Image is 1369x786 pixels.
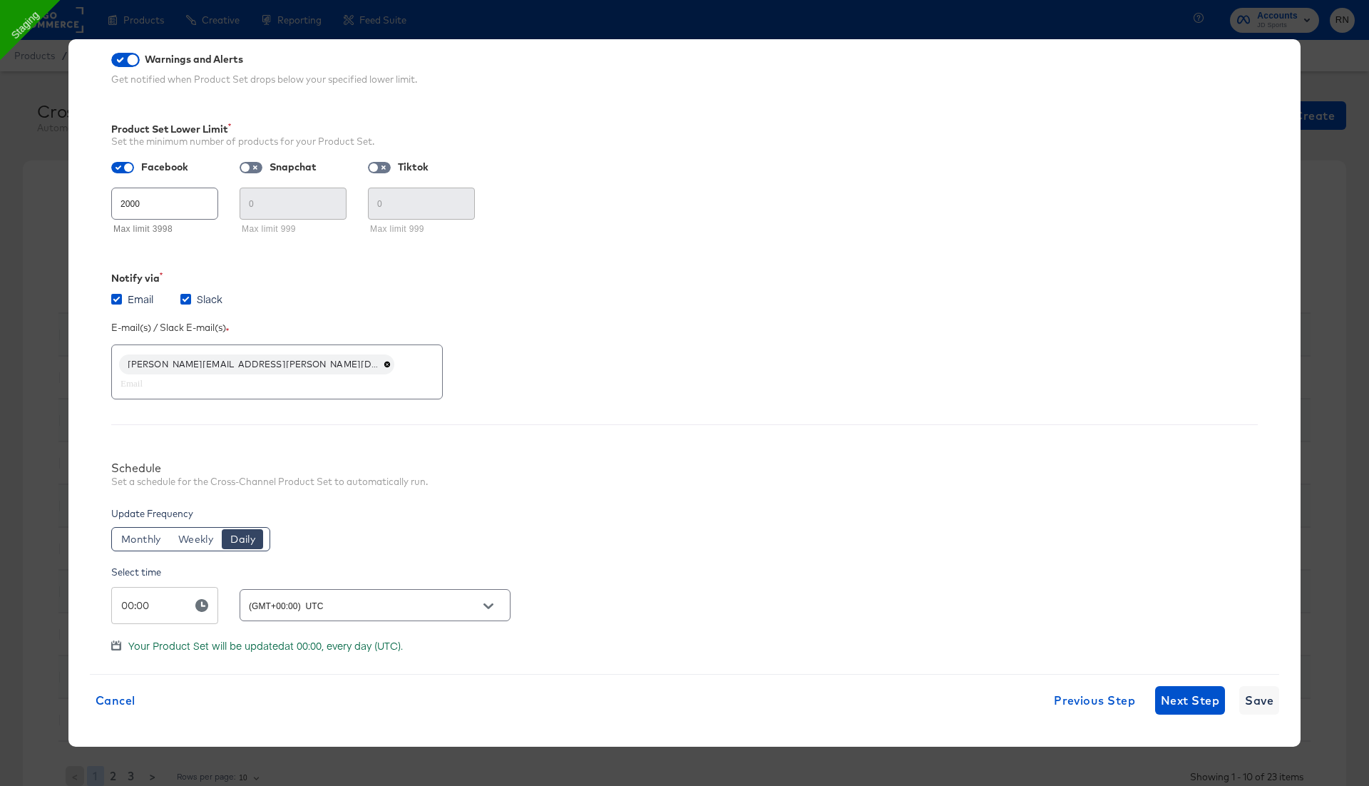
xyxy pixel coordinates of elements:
[1054,690,1135,710] span: Previous Step
[119,360,388,369] span: [PERSON_NAME][EMAIL_ADDRESS][PERSON_NAME][DOMAIN_NAME]
[170,529,221,549] button: Weekly
[90,686,141,715] button: Cancel
[1239,686,1279,715] button: Save
[111,475,428,489] div: Set a schedule for the Cross-Channel Product Set to automatically run.
[222,529,263,549] button: Daily
[118,376,396,392] input: Email
[370,223,465,237] p: Max limit 999
[119,354,394,374] div: [PERSON_NAME][EMAIL_ADDRESS][PERSON_NAME][DOMAIN_NAME]
[242,223,337,237] p: Max limit 999
[111,135,374,148] div: Set the minimum number of products for your Product Set.
[1048,686,1141,715] button: Previous Step
[270,161,317,173] div: Snapchat
[230,532,255,546] span: Daily
[1155,686,1225,715] button: Next Step
[113,223,208,237] p: Max limit 3998
[141,161,188,173] div: Facebook
[111,73,417,86] div: Get notified when Product Set drops below your specified lower limit.
[145,53,243,65] div: Warnings and Alerts
[96,690,135,710] span: Cancel
[1161,690,1219,710] span: Next Step
[111,272,1258,284] div: Notify via
[178,532,213,546] span: Weekly
[197,292,222,306] span: Slack
[111,461,428,475] div: Schedule
[111,321,1258,335] div: E-mail(s) / Slack E-mail(s)
[478,596,499,617] button: Open
[111,123,374,135] div: Product Set Lower Limit
[111,566,511,579] div: Select time
[121,532,161,546] span: Monthly
[128,292,153,306] span: Email
[398,161,429,173] div: Tiktok
[1245,690,1273,710] span: Save
[128,638,403,653] span: Your Product Set will be updated at 00:00, every day (UTC).
[111,507,1258,624] div: Update Frequency
[113,529,169,549] button: Monthly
